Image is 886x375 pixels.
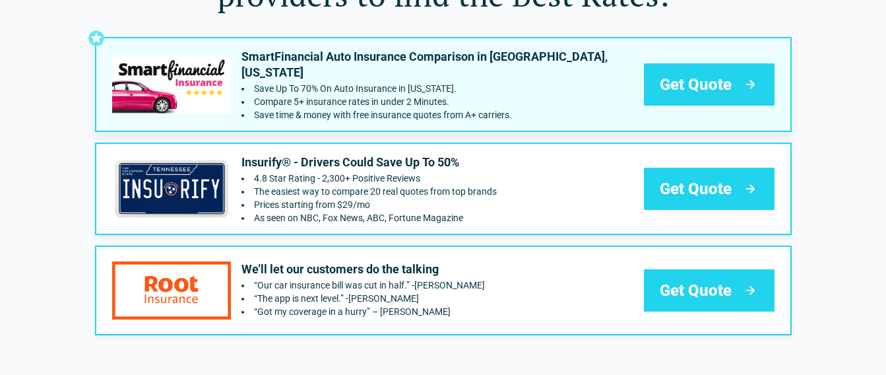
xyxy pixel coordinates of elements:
[241,173,497,184] li: 4.8 Star Rating - 2,300+ Positive Reviews
[241,96,633,107] li: Compare 5+ insurance rates in under 2 Minutes.
[241,199,497,210] li: Prices starting from $29/mo
[660,178,732,199] span: Get Quote
[241,306,485,317] li: “Got my coverage in a hurry” – Donna S
[95,246,792,335] a: root's logoWe’ll let our customers do the talking“Our car insurance bill was cut in half.” -[PERS...
[241,110,633,120] li: Save time & money with free insurance quotes from A+ carriers.
[660,74,732,95] span: Get Quote
[95,143,792,235] a: insurify's logoInsurify® - Drivers Could Save Up To 50%4.8 Star Rating - 2,300+ Positive ReviewsT...
[112,160,231,217] img: insurify's logo
[95,37,792,132] a: smartfinancial's logoSmartFinancial Auto Insurance Comparison in [GEOGRAPHIC_DATA], [US_STATE]Sav...
[241,261,485,277] p: We’ll let our customers do the talking
[241,154,497,170] p: Insurify® - Drivers Could Save Up To 50%
[241,186,497,197] li: The easiest way to compare 20 real quotes from top brands
[112,261,231,319] img: root's logo
[660,280,732,301] span: Get Quote
[241,280,485,290] li: “Our car insurance bill was cut in half.” -Sarah E.
[241,213,497,223] li: As seen on NBC, Fox News, ABC, Fortune Magazine
[241,83,633,94] li: Save Up To 70% On Auto Insurance in Tennessee.
[112,55,231,113] img: smartfinancial's logo
[241,293,485,304] li: “The app is next level.” -Bailey B.
[241,49,633,81] p: SmartFinancial Auto Insurance Comparison in [GEOGRAPHIC_DATA], [US_STATE]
